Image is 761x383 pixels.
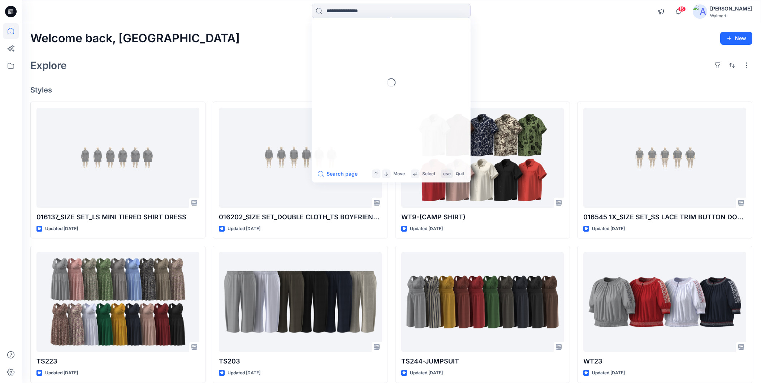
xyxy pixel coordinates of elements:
p: Updated [DATE] [592,225,625,233]
a: 016202_SIZE SET_DOUBLE CLOTH_TS BOYFRIEND SHIRT [219,108,382,208]
p: Updated [DATE] [228,369,260,377]
p: Updated [DATE] [410,225,443,233]
p: WT23 [583,356,746,366]
p: TS223 [36,356,199,366]
p: Updated [DATE] [45,369,78,377]
a: 016137_SIZE SET_LS MINI TIERED SHIRT DRESS [36,108,199,208]
h2: Explore [30,60,67,71]
p: TS203 [219,356,382,366]
a: WT9-(CAMP SHIRT) [401,108,564,208]
a: TS244-JUMPSUIT [401,252,564,352]
h4: Styles [30,86,752,94]
p: Move [393,170,405,178]
p: esc [443,170,451,178]
p: Quit [456,170,464,178]
button: New [720,32,752,45]
a: TS203 [219,252,382,352]
p: WT9-(CAMP SHIRT) [401,212,564,222]
a: 016545 1X_SIZE SET_SS LACE TRIM BUTTON DOWN TOP [583,108,746,208]
button: Search page [318,169,358,178]
a: TS223 [36,252,199,352]
a: WT23 [583,252,746,352]
p: TS244-JUMPSUIT [401,356,564,366]
p: Updated [DATE] [410,369,443,377]
p: 016545 1X_SIZE SET_SS LACE TRIM BUTTON DOWN TOP [583,212,746,222]
div: [PERSON_NAME] [710,4,752,13]
img: avatar [693,4,707,19]
p: 016202_SIZE SET_DOUBLE CLOTH_TS BOYFRIEND SHIRT [219,212,382,222]
span: 15 [678,6,686,12]
h2: Welcome back, [GEOGRAPHIC_DATA] [30,32,240,45]
p: Updated [DATE] [592,369,625,377]
div: Walmart [710,13,752,18]
p: Select [422,170,435,178]
p: Updated [DATE] [45,225,78,233]
p: Updated [DATE] [228,225,260,233]
p: 016137_SIZE SET_LS MINI TIERED SHIRT DRESS [36,212,199,222]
